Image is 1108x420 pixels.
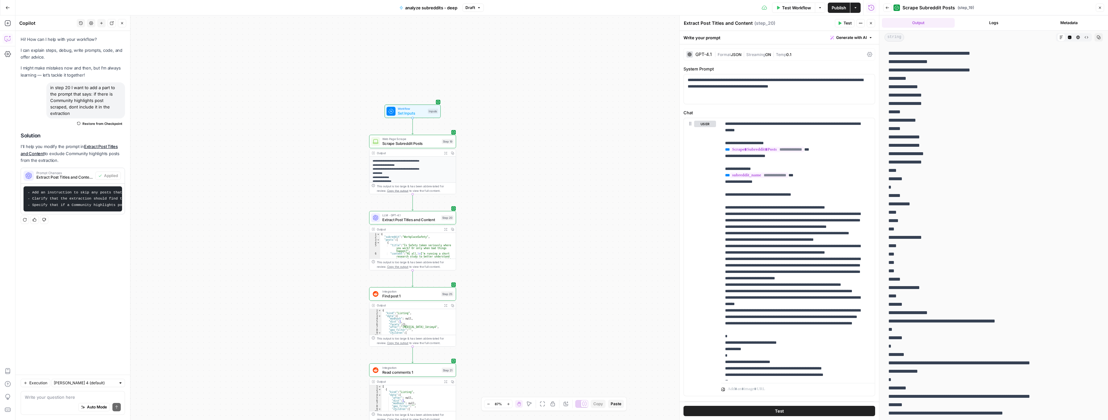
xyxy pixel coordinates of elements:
div: This output is too large & has been abbreviated for review. to view the full content. [377,184,454,193]
span: Scrape Subreddit Posts [382,141,440,146]
span: Extract Post Titles and Content [382,217,439,222]
p: I'll help you modify the prompt in to exclude Community highlights posts from the extraction. [21,143,125,163]
span: Test Workflow [782,5,811,11]
div: 6 [369,252,380,336]
label: Chat [683,109,875,116]
div: 1 [369,309,381,312]
a: Extract Post Titles and Content [21,144,118,156]
span: Toggle code folding, rows 3 through 19 [378,315,381,318]
div: 2 [369,388,381,391]
div: Write your prompt [680,31,879,44]
span: Toggle code folding, rows 2 through 20 [378,388,381,391]
p: Hi! How can I help with your workflow? [21,36,125,43]
div: user [684,118,716,396]
span: Toggle code folding, rows 1 through 21 [378,385,381,388]
span: Set Inputs [398,110,425,116]
div: 3 [369,391,381,394]
span: Find post 1 [382,293,439,299]
span: Workflow [398,107,425,111]
button: Execution [21,379,50,387]
div: 2 [369,312,381,315]
button: Test [835,19,855,27]
span: Copy the output [387,341,408,344]
div: in step 20 I want to add a part to the prompt that says: if there is Community highlights post sc... [46,82,125,118]
div: 4 [369,241,380,244]
span: Integration [382,365,440,370]
p: I might make mistakes now and then, but I’m always learning — let’s tackle it together! [21,65,125,78]
span: Toggle code folding, rows 4 through 19 [378,394,381,397]
span: Copy [593,401,603,407]
span: ON [765,52,771,57]
span: analyze subreddits - deep [405,5,457,11]
div: 10 [369,410,381,413]
span: ( step_19 ) [958,5,974,11]
div: 5 [369,320,381,323]
span: Read comments 1 [382,369,440,375]
div: Step 19 [442,139,454,144]
img: reddit_icon.png [373,367,378,373]
span: Integration [382,289,439,294]
div: 6 [369,399,381,402]
button: Restore from Checkpoint [74,120,125,127]
span: | [771,51,776,57]
div: Inputs [428,109,438,114]
h2: Solution [21,133,125,139]
div: Step 25 [441,291,454,296]
span: Draft [465,5,475,11]
span: | [714,51,718,57]
div: Output [377,303,441,308]
div: 2 [369,236,380,238]
div: GPT-4.1 [695,52,712,57]
span: Temp [776,52,786,57]
div: 4 [369,394,381,397]
div: Step 20 [441,215,454,220]
span: Scrape Subreddit Posts [903,5,955,11]
p: I can explain steps, debug, write prompts, code, and offer advice. [21,47,125,61]
span: Toggle code folding, rows 3 through 8 [377,238,380,241]
span: Toggle code folding, rows 10 through 17 [378,334,381,337]
div: Output [377,379,441,384]
span: Toggle code folding, rows 10 through 17 [378,410,381,413]
div: 1 [369,385,381,388]
span: Auto Mode [87,404,107,410]
button: Test Workflow [772,3,815,13]
span: Toggle code folding, rows 9 through 18 [378,331,381,334]
span: Toggle code folding, rows 9 through 18 [378,408,381,411]
label: System Prompt [683,66,875,72]
div: Output [377,227,441,231]
input: Claude Sonnet 4 (default) [54,380,116,386]
div: 1 [369,233,380,236]
button: user [694,121,716,127]
button: Test [683,406,875,416]
span: Extract Post Titles and Content (step_20) [36,174,93,180]
span: Paste [611,401,621,407]
div: Step 21 [442,368,454,373]
span: Copy the output [387,189,408,192]
g: Edge from step_19 to step_20 [412,194,413,210]
img: reddit_icon.png [373,291,378,297]
button: Copy [591,400,606,408]
div: 8 [369,329,381,331]
g: Edge from step_25 to step_21 [412,347,413,363]
div: 9 [369,408,381,411]
button: Draft [463,4,484,12]
span: Format [718,52,731,57]
div: 5 [369,244,380,252]
span: Test [844,20,852,26]
button: analyze subreddits - deep [396,3,461,13]
span: 87% [495,401,502,406]
div: 8 [369,405,381,408]
span: string [884,33,904,42]
span: ( step_20 ) [754,20,775,26]
div: This output is too large & has been abbreviated for review. to view the full content. [377,260,454,269]
span: LLM · GPT-4.1 [382,213,439,218]
span: | [741,51,746,57]
span: Applied [104,173,118,179]
span: Restore from Checkpoint [82,121,122,126]
button: Auto Mode [78,403,110,411]
div: WorkflowSet InputsInputs [369,105,456,118]
button: Add Message [683,401,875,411]
g: Edge from step_20 to step_25 [412,270,413,286]
div: Output [377,151,441,155]
span: Toggle code folding, rows 4 through 7 [377,241,380,244]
